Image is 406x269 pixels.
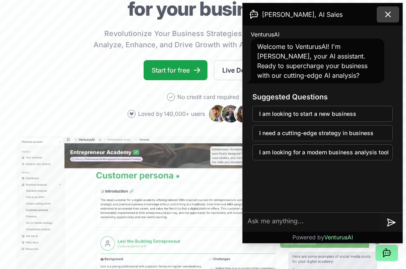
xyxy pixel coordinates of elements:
h3: Suggested Questions [252,91,393,103]
button: I need a cutting-edge strategy in business [252,125,393,141]
a: Live Demo [214,60,263,80]
button: I am looking to start a new business [252,106,393,122]
span: VenturusAI [324,234,353,241]
p: Powered by [292,233,353,241]
img: Avatar 1 [208,104,227,123]
a: Start for free [144,60,207,80]
span: [PERSON_NAME], AI Sales [262,10,343,19]
button: I am looking for a modern business analysis tool [252,144,393,160]
img: Avatar 3 [234,104,253,123]
span: Welcome to VenturusAI! I'm [PERSON_NAME], your AI assistant. Ready to supercharge your business w... [257,42,367,79]
img: Avatar 2 [221,104,240,123]
span: VenturusAI [251,30,280,38]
